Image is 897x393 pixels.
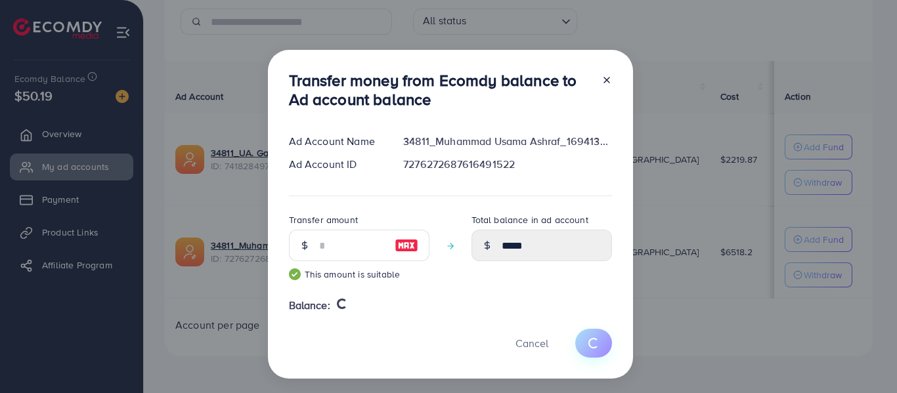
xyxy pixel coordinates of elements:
[278,157,393,172] div: Ad Account ID
[289,268,429,281] small: This amount is suitable
[393,157,622,172] div: 7276272687616491522
[471,213,588,226] label: Total balance in ad account
[499,329,565,357] button: Cancel
[289,213,358,226] label: Transfer amount
[289,298,330,313] span: Balance:
[278,134,393,149] div: Ad Account Name
[289,71,591,109] h3: Transfer money from Ecomdy balance to Ad account balance
[393,134,622,149] div: 34811_Muhammad Usama Ashraf_1694139293532
[289,268,301,280] img: guide
[841,334,887,383] iframe: Chat
[395,238,418,253] img: image
[515,336,548,350] span: Cancel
